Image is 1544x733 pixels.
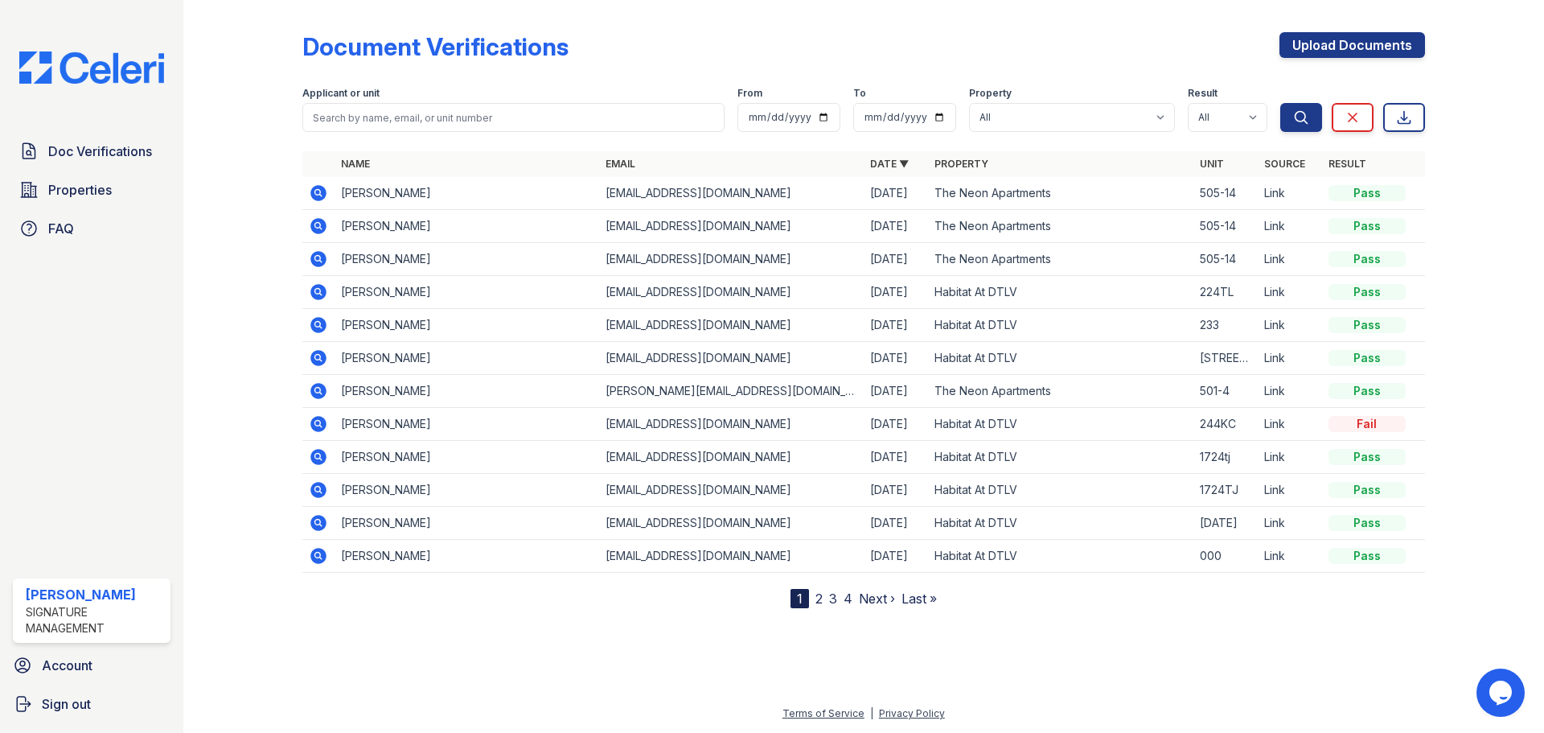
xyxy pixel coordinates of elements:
[302,32,569,61] div: Document Verifications
[1258,540,1322,573] td: Link
[879,707,945,719] a: Privacy Policy
[901,591,937,607] a: Last »
[335,243,599,276] td: [PERSON_NAME]
[13,135,170,167] a: Doc Verifications
[928,342,1193,375] td: Habitat At DTLV
[928,177,1193,210] td: The Neon Apartments
[302,103,725,132] input: Search by name, email, or unit number
[335,375,599,408] td: [PERSON_NAME]
[599,210,864,243] td: [EMAIL_ADDRESS][DOMAIN_NAME]
[969,87,1012,100] label: Property
[599,276,864,309] td: [EMAIL_ADDRESS][DOMAIN_NAME]
[302,87,380,100] label: Applicant or unit
[1476,669,1528,717] iframe: chat widget
[335,210,599,243] td: [PERSON_NAME]
[870,707,873,719] div: |
[864,375,928,408] td: [DATE]
[928,276,1193,309] td: Habitat At DTLV
[928,243,1193,276] td: The Neon Apartments
[335,276,599,309] td: [PERSON_NAME]
[335,441,599,474] td: [PERSON_NAME]
[1328,350,1406,366] div: Pass
[1258,408,1322,441] td: Link
[928,375,1193,408] td: The Neon Apartments
[335,408,599,441] td: [PERSON_NAME]
[1193,375,1258,408] td: 501-4
[737,87,762,100] label: From
[335,342,599,375] td: [PERSON_NAME]
[928,408,1193,441] td: Habitat At DTLV
[48,142,152,161] span: Doc Verifications
[335,474,599,507] td: [PERSON_NAME]
[934,158,988,170] a: Property
[1193,474,1258,507] td: 1724TJ
[829,591,837,607] a: 3
[599,309,864,342] td: [EMAIL_ADDRESS][DOMAIN_NAME]
[1328,449,1406,465] div: Pass
[864,540,928,573] td: [DATE]
[599,474,864,507] td: [EMAIL_ADDRESS][DOMAIN_NAME]
[1193,177,1258,210] td: 505-14
[1328,548,1406,564] div: Pass
[1328,317,1406,333] div: Pass
[599,540,864,573] td: [EMAIL_ADDRESS][DOMAIN_NAME]
[864,276,928,309] td: [DATE]
[1258,507,1322,540] td: Link
[606,158,635,170] a: Email
[928,474,1193,507] td: Habitat At DTLV
[1193,540,1258,573] td: 000
[48,180,112,200] span: Properties
[1258,309,1322,342] td: Link
[1193,507,1258,540] td: [DATE]
[1258,210,1322,243] td: Link
[1328,482,1406,498] div: Pass
[1279,32,1425,58] a: Upload Documents
[928,210,1193,243] td: The Neon Apartments
[26,585,164,604] div: [PERSON_NAME]
[1328,515,1406,531] div: Pass
[864,177,928,210] td: [DATE]
[859,591,895,607] a: Next ›
[341,158,370,170] a: Name
[1328,284,1406,300] div: Pass
[1193,210,1258,243] td: 505-14
[335,507,599,540] td: [PERSON_NAME]
[1193,309,1258,342] td: 233
[1258,375,1322,408] td: Link
[1328,383,1406,399] div: Pass
[782,707,864,719] a: Terms of Service
[1258,342,1322,375] td: Link
[864,474,928,507] td: [DATE]
[42,694,91,714] span: Sign out
[599,507,864,540] td: [EMAIL_ADDRESS][DOMAIN_NAME]
[599,243,864,276] td: [EMAIL_ADDRESS][DOMAIN_NAME]
[1328,185,1406,201] div: Pass
[853,87,866,100] label: To
[864,210,928,243] td: [DATE]
[790,589,809,608] div: 1
[6,649,177,682] a: Account
[1258,177,1322,210] td: Link
[928,507,1193,540] td: Habitat At DTLV
[6,688,177,720] a: Sign out
[864,441,928,474] td: [DATE]
[1193,441,1258,474] td: 1724tj
[42,656,92,675] span: Account
[1193,276,1258,309] td: 224TL
[26,604,164,636] div: Signature Management
[1258,243,1322,276] td: Link
[48,219,74,238] span: FAQ
[1193,243,1258,276] td: 505-14
[1188,87,1218,100] label: Result
[864,243,928,276] td: [DATE]
[13,174,170,206] a: Properties
[815,591,823,607] a: 2
[864,408,928,441] td: [DATE]
[864,309,928,342] td: [DATE]
[1328,218,1406,234] div: Pass
[1328,251,1406,267] div: Pass
[335,540,599,573] td: [PERSON_NAME]
[1258,474,1322,507] td: Link
[1193,342,1258,375] td: [STREET_ADDRESS]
